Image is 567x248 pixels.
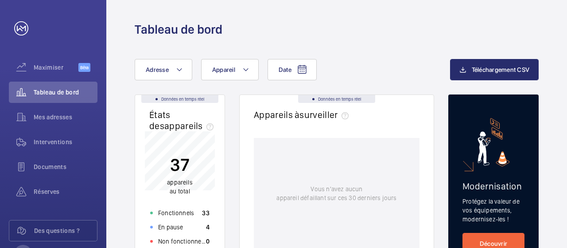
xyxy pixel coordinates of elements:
button: Adresse [135,59,192,80]
font: 0 [206,238,210,245]
img: marketing-card.svg [478,118,510,166]
font: Appareil [212,66,235,73]
font: Date [279,66,291,73]
font: Protégez la valeur de vos équipements, modernisez-les ! [462,198,520,223]
font: appareils [167,179,193,186]
font: 4 [206,224,210,231]
font: Téléchargement CSV [472,66,530,73]
font: En pause [158,224,183,231]
font: au total [170,188,190,195]
font: Fonctionnels [158,209,194,217]
button: Date [268,59,317,80]
font: 33 [202,209,210,217]
font: États des [149,109,171,131]
font: Tableau de bord [135,22,222,37]
font: Des questions ? [34,227,80,234]
font: Données en temps réel [161,96,204,102]
font: 37 [170,154,190,175]
font: Mes adresses [34,114,72,121]
font: surveiller [299,109,338,120]
font: Interventions [34,138,73,146]
font: Maximiser [34,64,63,71]
font: Bêta [80,65,89,70]
font: appareil défaillant sur ces 30 derniers jours [276,194,396,201]
font: Non fonctionnels [158,238,206,245]
font: Tableau de bord [34,89,79,96]
font: Modernisation [462,181,522,192]
font: Appareils à [254,109,299,120]
button: Appareil [201,59,259,80]
font: Réserves [34,188,60,195]
font: appareils [164,120,203,131]
font: Adresse [146,66,169,73]
button: Téléchargement CSV [450,59,539,80]
font: Données en temps réel [318,96,361,102]
font: Documents [34,163,66,170]
font: Découvrir [480,240,507,247]
font: Vous n'avez aucun [311,185,362,193]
